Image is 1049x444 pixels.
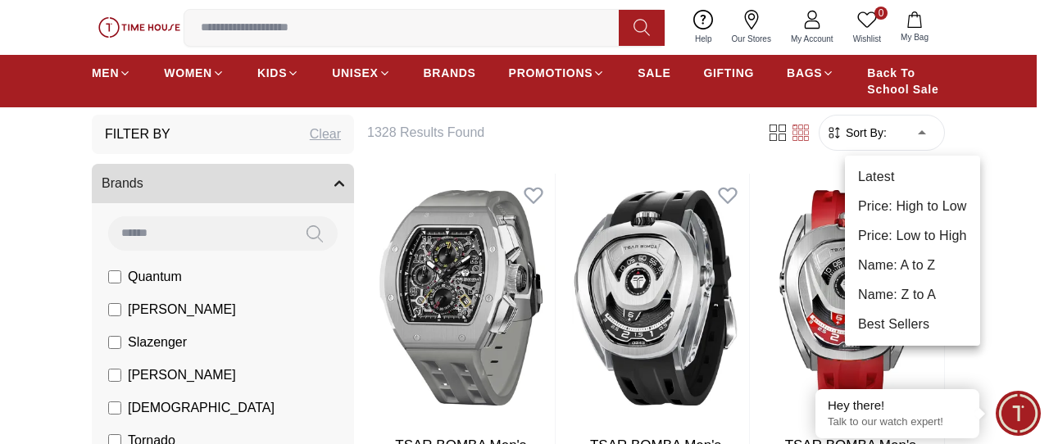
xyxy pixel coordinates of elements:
[828,397,967,414] div: Hey there!
[845,162,980,192] li: Latest
[996,391,1041,436] div: Chat Widget
[828,415,967,429] p: Talk to our watch expert!
[845,310,980,339] li: Best Sellers
[845,221,980,251] li: Price: Low to High
[845,251,980,280] li: Name: A to Z
[845,192,980,221] li: Price: High to Low
[845,280,980,310] li: Name: Z to A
